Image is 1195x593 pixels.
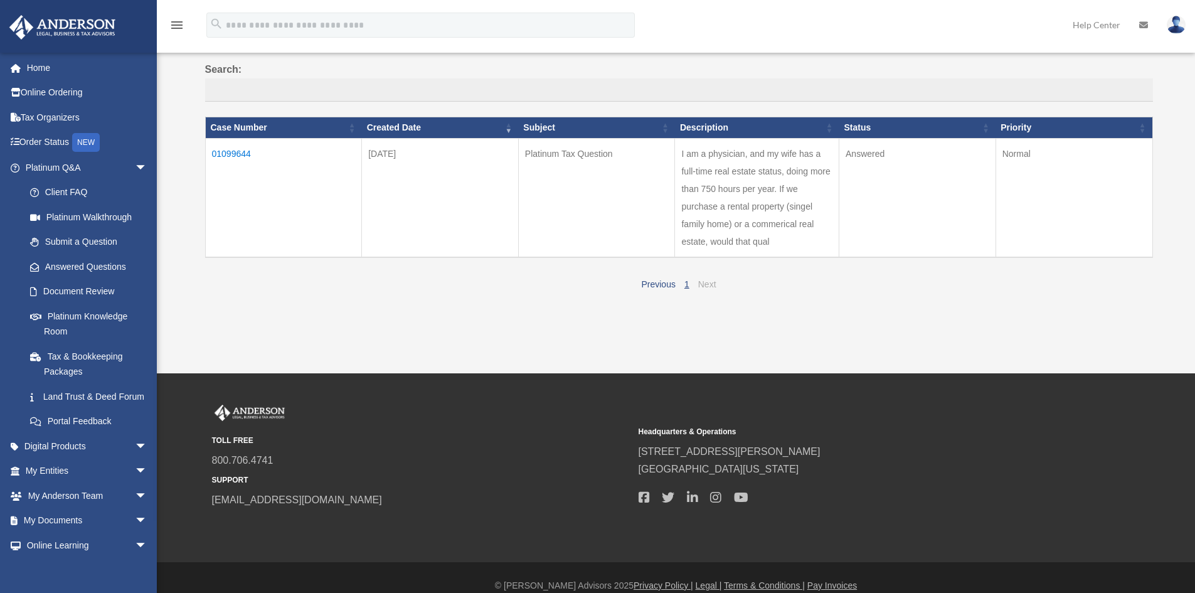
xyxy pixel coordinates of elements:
a: Digital Productsarrow_drop_down [9,434,166,459]
span: arrow_drop_down [135,483,160,509]
a: Portal Feedback [18,409,160,434]
a: Home [9,55,166,80]
a: Tax & Bookkeeping Packages [18,344,160,384]
span: arrow_drop_down [135,508,160,534]
a: Answered Questions [18,254,154,279]
a: Privacy Policy | [634,580,693,590]
td: Normal [996,138,1152,257]
th: Subject: activate to sort column ascending [518,117,675,139]
a: Previous [641,279,675,289]
a: Online Learningarrow_drop_down [9,533,166,558]
a: Document Review [18,279,160,304]
th: Status: activate to sort column ascending [839,117,996,139]
th: Created Date: activate to sort column ascending [362,117,519,139]
img: Anderson Advisors Platinum Portal [212,405,287,421]
div: NEW [72,133,100,152]
a: Legal | [696,580,722,590]
td: [DATE] [362,138,519,257]
a: [GEOGRAPHIC_DATA][US_STATE] [639,464,799,474]
a: Land Trust & Deed Forum [18,384,160,409]
td: 01099644 [205,138,362,257]
span: arrow_drop_down [135,155,160,181]
td: Platinum Tax Question [518,138,675,257]
span: arrow_drop_down [135,459,160,484]
th: Case Number: activate to sort column ascending [205,117,362,139]
a: Online Ordering [9,80,166,105]
a: Pay Invoices [807,580,857,590]
th: Description: activate to sort column ascending [675,117,839,139]
a: Terms & Conditions | [724,580,805,590]
th: Priority: activate to sort column ascending [996,117,1152,139]
i: search [210,17,223,31]
a: Platinum Knowledge Room [18,304,160,344]
label: Search: [205,61,1153,102]
small: Headquarters & Operations [639,425,1056,439]
a: Client FAQ [18,180,160,205]
img: Anderson Advisors Platinum Portal [6,15,119,40]
a: Order StatusNEW [9,130,166,156]
small: TOLL FREE [212,434,630,447]
a: [EMAIL_ADDRESS][DOMAIN_NAME] [212,494,382,505]
a: My Documentsarrow_drop_down [9,508,166,533]
span: arrow_drop_down [135,434,160,459]
a: Next [698,279,716,289]
img: User Pic [1167,16,1186,34]
td: I am a physician, and my wife has a full-time real estate status, doing more than 750 hours per y... [675,138,839,257]
i: menu [169,18,184,33]
small: SUPPORT [212,474,630,487]
span: arrow_drop_down [135,533,160,558]
a: menu [169,22,184,33]
a: Platinum Walkthrough [18,205,160,230]
a: [STREET_ADDRESS][PERSON_NAME] [639,446,821,457]
td: Answered [839,138,996,257]
a: 800.706.4741 [212,455,274,466]
a: 1 [684,279,689,289]
a: My Entitiesarrow_drop_down [9,459,166,484]
a: Submit a Question [18,230,160,255]
a: Platinum Q&Aarrow_drop_down [9,155,160,180]
a: My Anderson Teamarrow_drop_down [9,483,166,508]
a: Tax Organizers [9,105,166,130]
input: Search: [205,78,1153,102]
